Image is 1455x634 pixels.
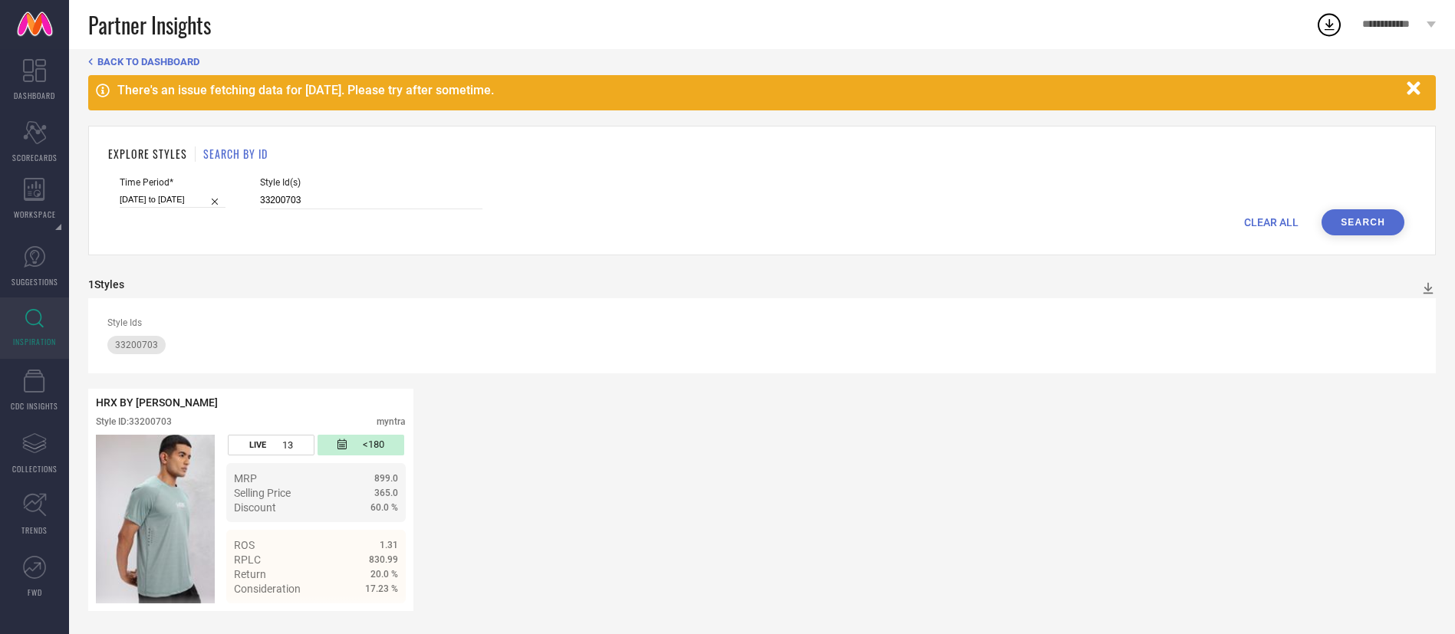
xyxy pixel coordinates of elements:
span: Consideration [234,583,301,595]
span: FWD [28,586,42,598]
span: CDC INSIGHTS [11,400,58,412]
span: 899.0 [374,473,398,484]
h1: EXPLORE STYLES [108,146,187,162]
span: Return [234,568,266,580]
span: 17.23 % [365,583,398,594]
div: Style Ids [107,317,1417,328]
span: SCORECARDS [12,152,58,163]
span: WORKSPACE [14,209,56,220]
span: 1.31 [380,540,398,550]
span: 365.0 [374,488,398,498]
input: Enter comma separated style ids e.g. 12345, 67890 [260,192,482,209]
span: RPLC [234,554,261,566]
span: CLEAR ALL [1244,216,1299,228]
span: MRP [234,472,257,485]
span: Selling Price [234,487,291,499]
span: 20.0 % [370,569,398,580]
a: Details [348,610,398,623]
span: 830.99 [369,554,398,565]
div: myntra [377,416,406,427]
span: ROS [234,539,255,551]
span: Discount [234,501,276,514]
input: Select time period [120,192,225,208]
div: 1 Styles [88,278,124,291]
div: Back TO Dashboard [88,56,1436,67]
span: SUGGESTIONS [12,276,58,287]
span: TRENDS [21,524,48,536]
div: Open download list [1315,11,1343,38]
button: Search [1322,209,1404,235]
span: Time Period* [120,177,225,188]
div: There's an issue fetching data for [DATE]. Please try after sometime. [117,83,1399,97]
div: Number of days the style has been live on the platform [228,435,314,455]
span: BACK TO DASHBOARD [97,56,199,67]
span: <180 [363,439,384,452]
div: Click to view image [96,435,215,603]
span: 13 [282,439,293,451]
div: Style ID: 33200703 [96,416,172,427]
span: HRX BY [PERSON_NAME] [96,396,218,409]
span: Style Id(s) [260,177,482,188]
span: Details [364,610,398,623]
div: Number of days since the style was first listed on the platform [318,435,403,455]
span: LIVE [249,440,266,450]
span: 33200703 [115,340,158,350]
span: INSPIRATION [13,336,56,347]
span: 60.0 % [370,502,398,513]
span: Partner Insights [88,9,211,41]
h1: SEARCH BY ID [203,146,268,162]
span: DASHBOARD [14,90,55,101]
img: Style preview image [96,435,215,603]
span: COLLECTIONS [12,463,58,475]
